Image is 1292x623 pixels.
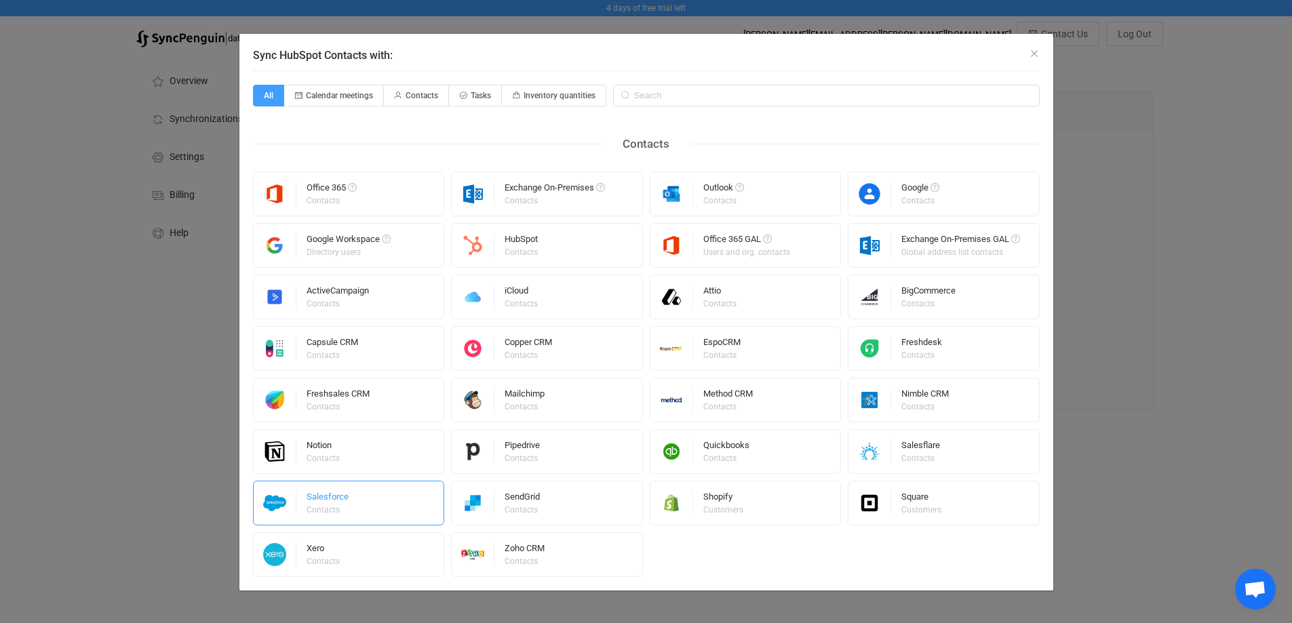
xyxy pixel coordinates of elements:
div: Contacts [703,403,751,411]
div: Office 365 GAL [703,235,792,248]
div: Quickbooks [703,441,749,454]
div: Contacts [703,351,739,359]
img: freshdesk.png [848,337,891,360]
div: Xero [307,544,342,557]
div: Contacts [505,197,603,205]
div: EspoCRM [703,338,741,351]
img: icloud.png [452,285,494,308]
div: Nimble CRM [901,389,949,403]
div: Contacts [505,351,550,359]
div: Contacts [505,403,543,411]
div: SendGrid [505,492,540,506]
img: mailchimp.png [452,388,494,411]
div: Contacts [505,454,538,462]
img: attio.png [650,285,693,308]
img: sendgrid.png [452,491,494,515]
span: Sync HubSpot Contacts with: [253,49,393,62]
img: methodcrm.png [650,388,693,411]
div: Contacts [703,197,742,205]
div: Zoho CRM [505,544,545,557]
div: Contacts [901,300,954,308]
img: quickbooks.png [650,440,693,463]
img: exchange.png [848,234,891,257]
div: Customers [901,506,941,514]
img: hubspot.png [452,234,494,257]
img: exchange.png [452,182,494,205]
div: Global address list contacts [901,248,1018,256]
img: activecampaign.png [254,285,296,308]
div: BigCommerce [901,286,956,300]
div: Freshdesk [901,338,942,351]
div: Contacts [901,454,938,462]
img: shopify.png [650,491,693,515]
div: iCloud [505,286,540,300]
div: Contacts [901,197,937,205]
div: Contacts [505,506,538,514]
div: Attio [703,286,739,300]
div: Contacts [307,506,347,514]
img: espo-crm.png [650,337,693,360]
div: Directory users [307,248,389,256]
div: Office 365 [307,183,357,197]
div: ActiveCampaign [307,286,369,300]
img: salesflare.png [848,440,891,463]
div: Contacts [703,454,747,462]
div: Exchange On-Premises [505,183,605,197]
div: Shopify [703,492,745,506]
div: Contacts [901,403,947,411]
div: HubSpot [505,235,540,248]
div: Contacts [307,197,355,205]
img: salesforce.png [254,491,296,515]
div: Salesforce [307,492,349,506]
div: Contacts [505,248,538,256]
div: Google Workspace [307,235,391,248]
img: notion.png [254,440,296,463]
img: outlook.png [650,182,693,205]
div: Outlook [703,183,744,197]
div: Contacts [307,557,340,565]
img: zoho-crm.png [452,543,494,566]
div: Copper CRM [505,338,552,351]
img: google-contacts.png [848,182,891,205]
div: Exchange On-Premises GAL [901,235,1020,248]
div: Sync HubSpot Contacts with: [239,34,1053,590]
img: copper.png [452,337,494,360]
div: Square [901,492,943,506]
img: big-commerce.png [848,285,891,308]
div: Contacts [602,134,690,155]
div: Contacts [307,300,367,308]
img: nimble.png [848,388,891,411]
div: Users and org. contacts [703,248,790,256]
div: Open chat [1235,569,1276,609]
img: microsoft365.png [254,182,296,205]
div: Contacts [901,351,940,359]
div: Mailchimp [505,389,545,403]
img: xero.png [254,543,296,566]
img: freshworks.png [254,388,296,411]
img: square.png [848,491,891,515]
img: google-workspace.png [254,234,296,257]
input: Search [613,85,1040,106]
div: Customers [703,506,743,514]
div: Contacts [307,351,356,359]
div: Google [901,183,939,197]
div: Pipedrive [505,441,540,454]
div: Capsule CRM [307,338,358,351]
div: Method CRM [703,389,753,403]
div: Salesflare [901,441,940,454]
div: Freshsales CRM [307,389,370,403]
img: microsoft365.png [650,234,693,257]
div: Contacts [307,454,340,462]
div: Contacts [505,300,538,308]
button: Close [1029,47,1040,60]
div: Contacts [307,403,368,411]
img: capsule.png [254,337,296,360]
img: pipedrive.png [452,440,494,463]
div: Notion [307,441,342,454]
div: Contacts [505,557,543,565]
div: Contacts [703,300,737,308]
